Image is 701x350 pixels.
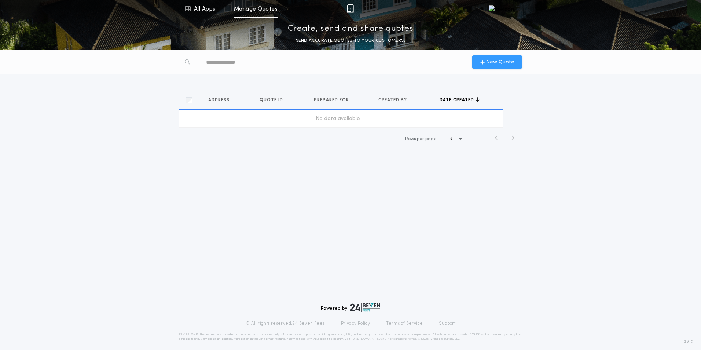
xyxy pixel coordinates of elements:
[486,58,514,66] span: New Quote
[476,136,478,142] span: -
[288,23,414,35] p: Create, send and share quotes
[208,96,235,104] button: Address
[489,5,514,12] img: vs-icon
[314,97,350,103] span: Prepared for
[440,96,480,104] button: Date created
[450,135,453,142] h1: 5
[350,303,380,312] img: logo
[351,338,388,340] a: [URL][DOMAIN_NAME]
[378,96,412,104] button: Created by
[378,97,408,103] span: Created by
[472,55,522,69] button: New Quote
[260,96,289,104] button: Quote ID
[347,4,354,13] img: img
[260,97,285,103] span: Quote ID
[246,321,325,327] p: © All rights reserved. 24|Seven Fees
[405,137,438,141] span: Rows per page:
[341,321,370,327] a: Privacy Policy
[208,97,231,103] span: Address
[439,321,455,327] a: Support
[179,332,522,341] p: DISCLAIMER: This estimate is provided for informational purposes only. 24|Seven Fees, a product o...
[296,37,405,44] p: SEND ACCURATE QUOTES TO YOUR CUSTOMERS.
[440,97,476,103] span: Date created
[450,133,465,145] button: 5
[684,339,694,345] span: 3.8.0
[386,321,423,327] a: Terms of Service
[182,115,494,123] div: No data available
[321,303,380,312] div: Powered by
